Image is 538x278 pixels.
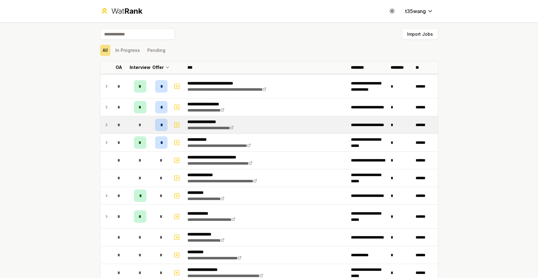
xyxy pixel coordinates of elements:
[116,64,122,71] p: OA
[152,64,164,71] p: Offer
[400,6,438,17] button: t35wang
[145,45,168,56] button: Pending
[130,64,150,71] p: Interview
[111,6,142,16] div: Wat
[124,7,142,16] span: Rank
[405,7,426,15] span: t35wang
[402,29,438,40] button: Import Jobs
[100,45,110,56] button: All
[100,6,143,16] a: WatRank
[113,45,142,56] button: In Progress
